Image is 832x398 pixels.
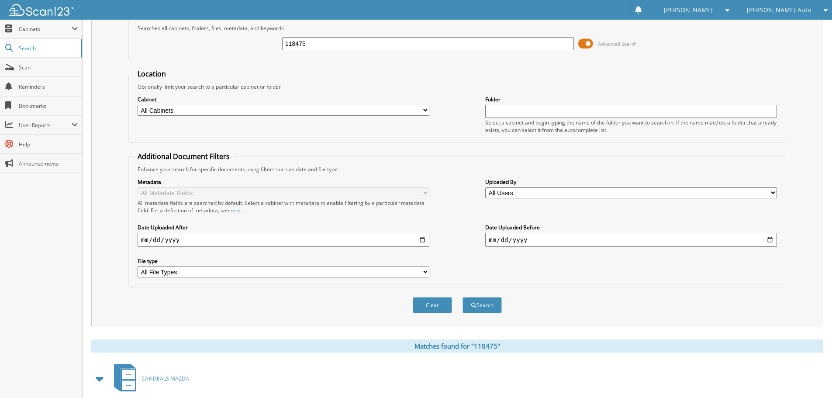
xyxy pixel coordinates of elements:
[133,152,234,161] legend: Additional Document Filters
[598,41,637,47] span: Advanced Search
[19,25,72,33] span: Cabinets
[463,297,502,313] button: Search
[133,83,781,90] div: Optionally limit your search to a particular cabinet or folder
[138,233,429,247] input: start
[133,166,781,173] div: Enhance your search for specific documents using filters such as date and file type.
[138,96,429,103] label: Cabinet
[142,375,189,382] span: CAR DEALS MAZDA
[485,224,777,231] label: Date Uploaded Before
[664,7,713,13] span: [PERSON_NAME]
[485,178,777,186] label: Uploaded By
[19,141,78,148] span: Help
[133,24,781,32] div: Searches all cabinets, folders, files, metadata, and keywords
[19,160,78,167] span: Announcements
[747,7,811,13] span: [PERSON_NAME] Auto
[138,257,429,265] label: File type
[138,199,429,214] div: All metadata fields are searched by default. Select a cabinet with metadata to enable filtering b...
[19,83,78,90] span: Reminders
[133,69,170,79] legend: Location
[485,96,777,103] label: Folder
[19,121,72,129] span: User Reports
[229,207,241,214] a: here
[19,102,78,110] span: Bookmarks
[9,4,74,16] img: scan123-logo-white.svg
[109,361,189,396] a: CAR DEALS MAZDA
[788,356,832,398] iframe: Chat Widget
[19,45,76,52] span: Search
[19,64,78,71] span: Scan
[485,119,777,134] div: Select a cabinet and begin typing the name of the folder you want to search in. If the name match...
[91,339,823,353] div: Matches found for "118475"
[138,224,429,231] label: Date Uploaded After
[485,233,777,247] input: end
[413,297,452,313] button: Clear
[138,178,429,186] label: Metadata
